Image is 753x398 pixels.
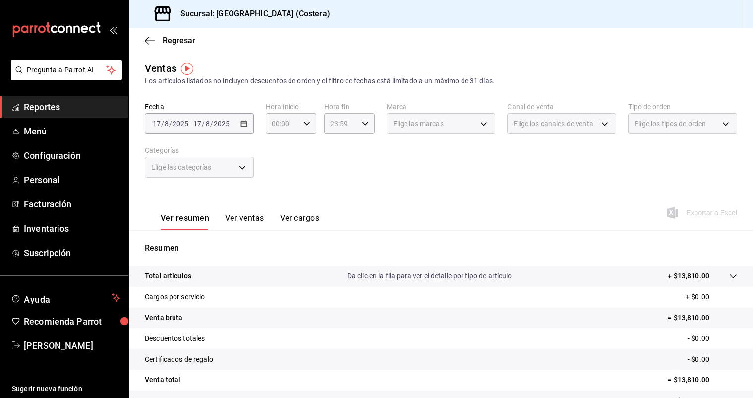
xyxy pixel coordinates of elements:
button: Ver ventas [225,213,264,230]
p: Descuentos totales [145,333,205,344]
p: = $13,810.00 [668,375,737,385]
button: Pregunta a Parrot AI [11,60,122,80]
p: + $0.00 [686,292,737,302]
span: Elige las categorías [151,162,212,172]
span: Facturación [24,198,120,211]
label: Categorías [145,147,254,154]
p: = $13,810.00 [668,313,737,323]
span: / [169,120,172,128]
span: Sugerir nueva función [12,384,120,394]
span: - [190,120,192,128]
span: / [210,120,213,128]
input: -- [164,120,169,128]
p: Venta bruta [145,313,182,323]
span: Ayuda [24,292,108,304]
label: Fecha [145,103,254,110]
label: Hora inicio [266,103,316,110]
p: Da clic en la fila para ver el detalle por tipo de artículo [348,271,512,281]
button: Ver cargos [280,213,320,230]
span: Reportes [24,100,120,114]
span: Regresar [163,36,195,45]
span: Inventarios [24,222,120,235]
div: navigation tabs [161,213,319,230]
img: Tooltip marker [181,63,193,75]
span: Personal [24,173,120,187]
span: / [161,120,164,128]
input: ---- [172,120,189,128]
button: open_drawer_menu [109,26,117,34]
span: Elige los canales de venta [514,119,593,129]
label: Canal de venta [507,103,616,110]
input: -- [193,120,202,128]
span: Recomienda Parrot [24,315,120,328]
div: Los artículos listados no incluyen descuentos de orden y el filtro de fechas está limitado a un m... [145,76,737,86]
button: Regresar [145,36,195,45]
button: Ver resumen [161,213,209,230]
label: Marca [387,103,496,110]
span: Elige las marcas [393,119,444,129]
input: ---- [213,120,230,128]
input: -- [152,120,161,128]
p: Venta total [145,375,180,385]
span: / [202,120,205,128]
span: Pregunta a Parrot AI [27,65,107,75]
p: + $13,810.00 [668,271,709,281]
span: Suscripción [24,246,120,260]
span: [PERSON_NAME] [24,339,120,352]
p: Total artículos [145,271,191,281]
p: Resumen [145,242,737,254]
span: Menú [24,125,120,138]
h3: Sucursal: [GEOGRAPHIC_DATA] (Costera) [173,8,330,20]
span: Elige los tipos de orden [635,119,706,129]
p: - $0.00 [688,333,737,344]
p: Certificados de regalo [145,354,213,365]
p: Cargos por servicio [145,292,205,302]
label: Hora fin [324,103,375,110]
label: Tipo de orden [628,103,737,110]
a: Pregunta a Parrot AI [7,72,122,82]
div: Ventas [145,61,176,76]
p: - $0.00 [688,354,737,365]
span: Configuración [24,149,120,162]
input: -- [205,120,210,128]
